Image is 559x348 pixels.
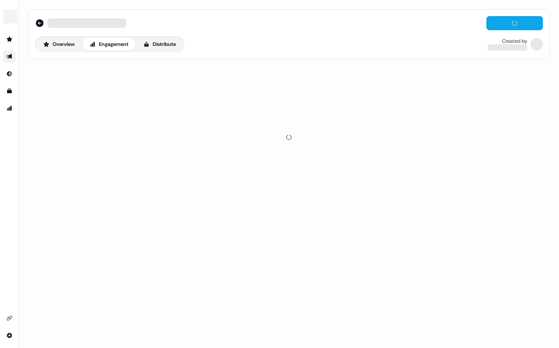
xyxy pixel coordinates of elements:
a: Go to templates [3,85,16,97]
button: Engagement [83,38,135,51]
button: Distribute [137,38,183,51]
a: Go to prospects [3,33,16,46]
a: Go to integrations [3,312,16,324]
a: Go to Inbound [3,67,16,80]
a: Go to outbound experience [3,50,16,63]
a: Go to integrations [3,329,16,342]
div: Created by [502,38,527,44]
button: Overview [37,38,81,51]
a: Go to attribution [3,102,16,115]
